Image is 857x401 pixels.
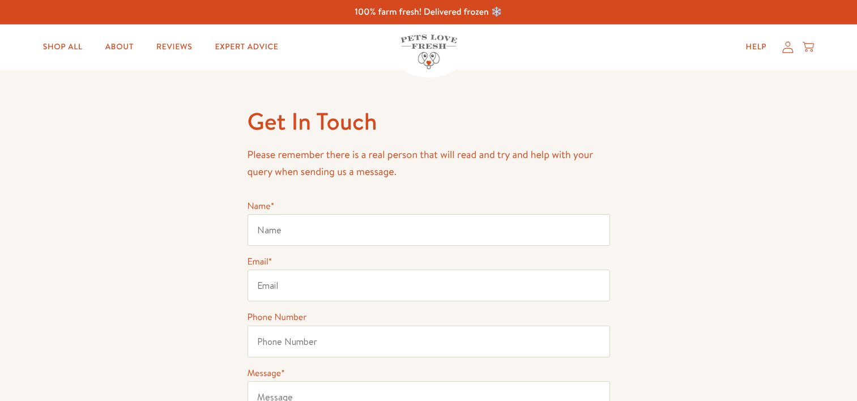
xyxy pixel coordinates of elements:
a: Reviews [147,36,201,58]
label: Name [248,200,275,212]
label: Phone Number [248,311,307,323]
h1: Get In Touch [248,106,610,137]
a: About [96,36,143,58]
input: Name [248,214,610,246]
img: Pets Love Fresh [400,35,457,69]
a: Expert Advice [206,36,287,58]
a: Help [737,36,776,58]
label: Email [248,255,272,268]
input: Phone Number [248,326,610,357]
input: Email [248,270,610,301]
a: Shop All [34,36,92,58]
span: Please remember there is a real person that will read and try and help with your query when sendi... [248,147,593,179]
label: Message [248,367,285,379]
